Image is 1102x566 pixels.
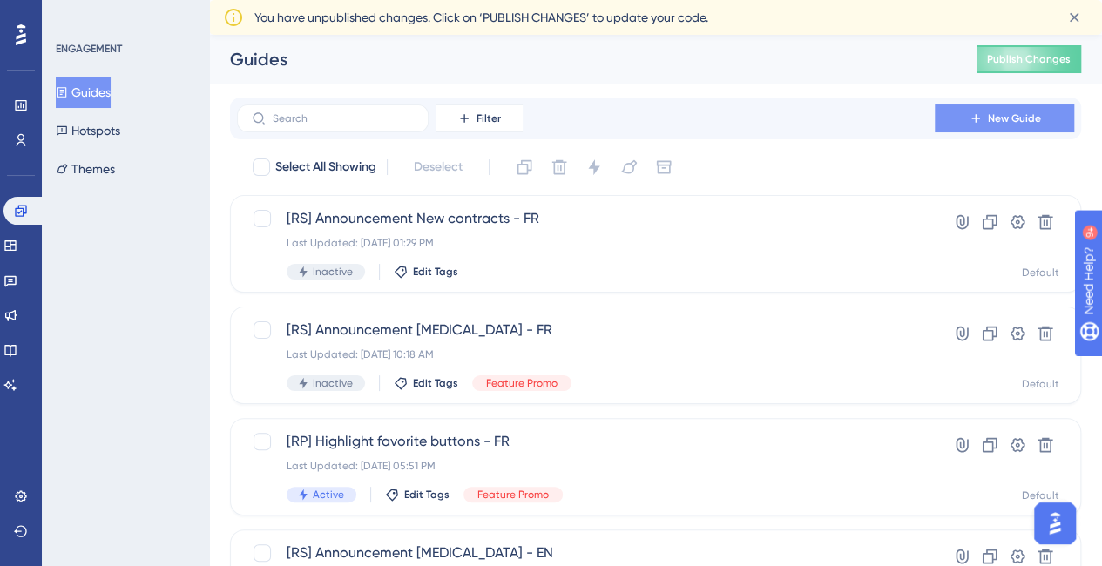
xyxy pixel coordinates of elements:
span: Edit Tags [413,376,458,390]
button: Themes [56,153,115,185]
button: Edit Tags [385,488,450,502]
iframe: UserGuiding AI Assistant Launcher [1029,497,1081,549]
span: New Guide [988,111,1041,125]
button: New Guide [935,104,1074,132]
button: Hotspots [56,115,120,146]
span: [RP] Highlight favorite buttons - FR [287,431,885,452]
span: Filter [477,111,501,125]
span: [RS] Announcement [MEDICAL_DATA] - EN [287,542,885,563]
button: Guides [56,77,111,108]
div: Guides [230,47,933,71]
div: Default [1022,489,1059,502]
div: Last Updated: [DATE] 10:18 AM [287,347,885,361]
button: Edit Tags [394,265,458,279]
div: Default [1022,377,1059,391]
span: Publish Changes [987,52,1071,66]
input: Search [273,112,414,125]
div: ENGAGEMENT [56,42,122,56]
div: 9+ [118,9,129,23]
span: Need Help? [41,4,109,25]
span: [RS] Announcement New contracts - FR [287,208,885,229]
div: Last Updated: [DATE] 01:29 PM [287,236,885,250]
button: Deselect [398,152,478,183]
div: Default [1022,266,1059,280]
span: Inactive [313,376,353,390]
span: You have unpublished changes. Click on ‘PUBLISH CHANGES’ to update your code. [254,7,708,28]
button: Filter [436,104,523,132]
span: Deselect [414,157,463,178]
button: Publish Changes [977,45,1081,73]
span: Feature Promo [477,488,549,502]
span: Feature Promo [486,376,558,390]
span: Select All Showing [275,157,376,178]
div: Last Updated: [DATE] 05:51 PM [287,459,885,473]
span: Edit Tags [404,488,450,502]
span: Edit Tags [413,265,458,279]
button: Edit Tags [394,376,458,390]
span: [RS] Announcement [MEDICAL_DATA] - FR [287,320,885,340]
span: Inactive [313,265,353,279]
span: Active [313,488,344,502]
